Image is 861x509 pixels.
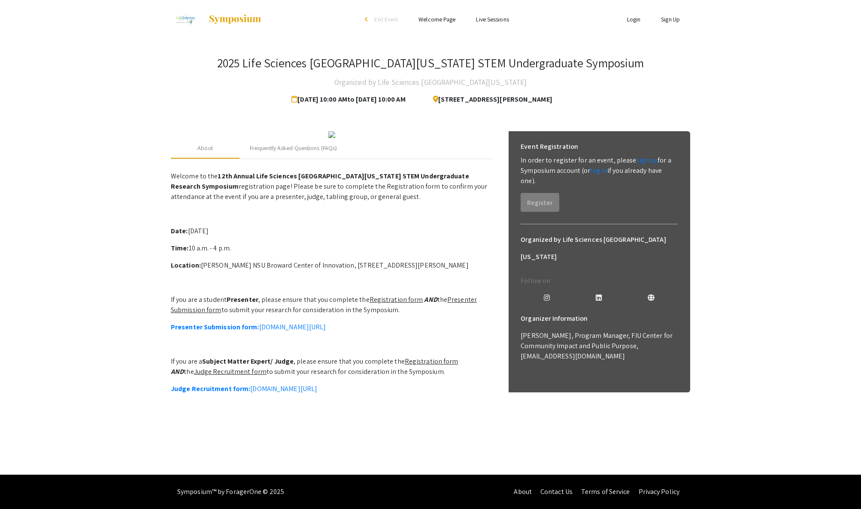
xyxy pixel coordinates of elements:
[424,295,437,304] em: AND
[627,15,641,23] a: Login
[171,295,477,314] u: Presenter Submission form
[171,356,493,377] p: If you are a , please ensure that you complete the the to submit your research for consideration ...
[636,156,658,165] a: sign up
[581,487,630,496] a: Terms of Service
[521,310,678,327] h6: Organizer Information
[171,295,493,315] p: If you are a student , please ensure that you complete the the to submit your research for consid...
[202,357,294,366] strong: Subject Matter Expert/ Judge
[291,91,409,108] span: [DATE] 10:00 AM to [DATE] 10:00 AM
[171,226,493,236] p: [DATE]
[426,91,552,108] span: [STREET_ADDRESS][PERSON_NAME]
[171,322,326,331] a: Presenter Submission form:[DOMAIN_NAME][URL]
[171,226,188,235] strong: Date:
[171,367,184,376] em: AND
[590,166,607,175] a: log in
[177,475,284,509] div: Symposium™ by ForagerOne © 2025
[171,9,262,30] a: 2025 Life Sciences South Florida STEM Undergraduate Symposium
[171,384,250,393] strong: Judge Recruitment form:
[171,384,317,393] a: Judge Recruitment form:[DOMAIN_NAME][URL]
[171,243,493,253] p: 10 a.m. - 4 p.m.
[334,74,527,91] h4: Organized by Life Sciences [GEOGRAPHIC_DATA][US_STATE]
[194,367,267,376] u: Judge Recruitment form
[197,144,213,153] div: About
[521,231,678,265] h6: Organized by Life Sciences [GEOGRAPHIC_DATA][US_STATE]
[171,171,493,202] p: Welcome to the registration page! Please be sure to complete the Registration form to confirm you...
[171,261,201,270] strong: Location:
[405,357,458,366] u: Registration form
[171,322,259,331] strong: Presenter Submission form:
[250,144,337,153] div: Frequently Asked Questions (FAQs)
[217,56,644,70] h3: 2025 Life Sciences [GEOGRAPHIC_DATA][US_STATE] STEM Undergraduate Symposium
[171,244,189,253] strong: Time:
[418,15,455,23] a: Welcome Page
[365,17,370,22] div: arrow_back_ios
[521,331,678,361] p: [PERSON_NAME], Program Manager, FIU Center for Community Impact and Public Purpose, [EMAIL_ADDRES...
[374,15,398,23] span: Exit Event
[661,15,680,23] a: Sign Up
[171,9,200,30] img: 2025 Life Sciences South Florida STEM Undergraduate Symposium
[514,487,532,496] a: About
[6,470,36,503] iframe: Chat
[521,276,678,286] p: Follow on
[370,295,423,304] u: Registration form
[521,193,559,212] button: Register
[171,172,469,191] strong: 12th Annual Life Sciences [GEOGRAPHIC_DATA][US_STATE] STEM Undergraduate Research Symposium
[476,15,509,23] a: Live Sessions
[540,487,573,496] a: Contact Us
[521,155,678,186] p: In order to register for an event, please for a Symposium account (or if you already have one).
[639,487,679,496] a: Privacy Policy
[227,295,258,304] strong: Presenter
[171,260,493,271] p: [PERSON_NAME] NSU Broward Center of Innovation, [STREET_ADDRESS][PERSON_NAME]
[208,14,262,24] img: Symposium by ForagerOne
[328,131,335,138] img: 32153a09-f8cb-4114-bf27-cfb6bc84fc69.png
[521,138,578,155] h6: Event Registration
